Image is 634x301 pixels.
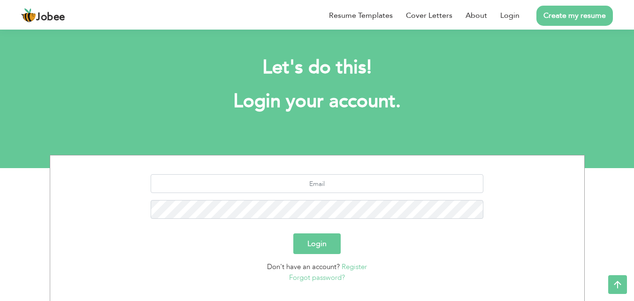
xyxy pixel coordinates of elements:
a: Cover Letters [406,10,452,21]
a: Register [342,262,367,271]
a: Resume Templates [329,10,393,21]
a: Forgot password? [289,273,345,282]
span: Jobee [36,12,65,23]
span: Don't have an account? [267,262,340,271]
h2: Let's do this! [64,55,571,80]
a: Jobee [21,8,65,23]
h1: Login your account. [64,89,571,114]
a: About [466,10,487,21]
img: jobee.io [21,8,36,23]
button: Login [293,233,341,254]
a: Login [500,10,519,21]
input: Email [151,174,483,193]
a: Create my resume [536,6,613,26]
